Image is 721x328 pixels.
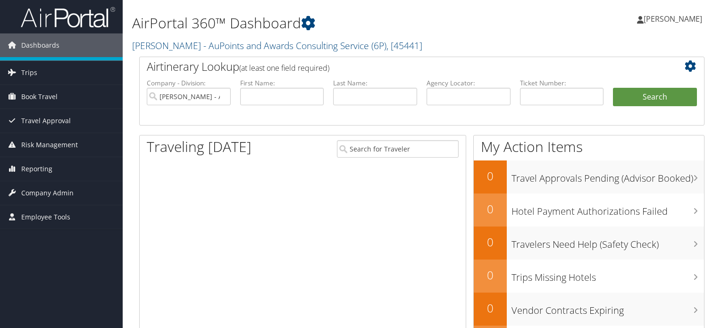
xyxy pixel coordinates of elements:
[637,5,712,33] a: [PERSON_NAME]
[474,300,507,316] h2: 0
[613,88,697,107] button: Search
[511,266,704,284] h3: Trips Missing Hotels
[132,13,519,33] h1: AirPortal 360™ Dashboard
[474,160,704,193] a: 0Travel Approvals Pending (Advisor Booked)
[427,78,511,88] label: Agency Locator:
[386,39,422,52] span: , [ 45441 ]
[474,260,704,293] a: 0Trips Missing Hotels
[147,137,252,157] h1: Traveling [DATE]
[474,234,507,250] h2: 0
[21,6,115,28] img: airportal-logo.png
[147,78,231,88] label: Company - Division:
[21,109,71,133] span: Travel Approval
[511,299,704,317] h3: Vendor Contracts Expiring
[21,61,37,84] span: Trips
[474,193,704,227] a: 0Hotel Payment Authorizations Failed
[474,227,704,260] a: 0Travelers Need Help (Safety Check)
[21,181,74,205] span: Company Admin
[21,205,70,229] span: Employee Tools
[239,63,329,73] span: (at least one field required)
[21,85,58,109] span: Book Travel
[474,267,507,283] h2: 0
[21,157,52,181] span: Reporting
[132,39,422,52] a: [PERSON_NAME] - AuPoints and Awards Consulting Service
[644,14,702,24] span: [PERSON_NAME]
[147,59,650,75] h2: Airtinerary Lookup
[474,201,507,217] h2: 0
[474,168,507,184] h2: 0
[333,78,417,88] label: Last Name:
[21,34,59,57] span: Dashboards
[371,39,386,52] span: ( 6P )
[511,200,704,218] h3: Hotel Payment Authorizations Failed
[337,140,459,158] input: Search for Traveler
[474,137,704,157] h1: My Action Items
[511,167,704,185] h3: Travel Approvals Pending (Advisor Booked)
[520,78,604,88] label: Ticket Number:
[474,293,704,326] a: 0Vendor Contracts Expiring
[21,133,78,157] span: Risk Management
[240,78,324,88] label: First Name:
[511,233,704,251] h3: Travelers Need Help (Safety Check)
